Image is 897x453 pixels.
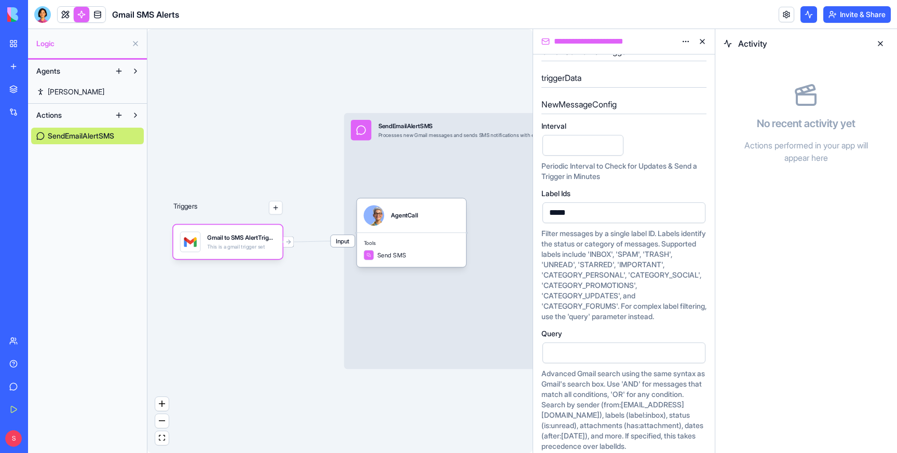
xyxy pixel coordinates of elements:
div: Periodic Interval to Check for Updates & Send a Trigger in Minutes [541,161,706,182]
h5: NewMessageConfig [541,98,706,111]
span: Activity [738,37,866,50]
span: Interval [541,122,566,130]
span: Gmail SMS Alerts [112,8,179,21]
div: SendEmailAlertSMS [378,121,634,130]
div: Gmail to SMS AlertTriggerThis is a gmail trigger set [173,225,283,259]
span: Tools [364,240,459,246]
span: S [5,430,22,447]
span: Actions [36,110,62,120]
span: Query [541,330,562,337]
div: Filter messages by a single label ID. Labels identify the status or category of messages. Support... [541,228,706,322]
span: Input [331,235,355,247]
span: Send SMS [377,251,406,259]
div: AgentCall [391,211,418,219]
span: Logic [36,38,127,49]
img: logo [7,7,72,22]
button: Agents [31,63,111,79]
div: Gmail to SMS AlertTrigger [207,234,276,242]
h4: No recent activity yet [757,116,855,131]
a: SendEmailAlertSMS [31,128,144,144]
span: Agents [36,66,60,76]
div: AgentCallToolsSend SMS [357,198,466,267]
button: Actions [31,107,111,123]
div: InputSendEmailAlertSMSProcesses new Gmail messages and sends SMS notifications with email details... [344,113,688,369]
span: [PERSON_NAME] [48,87,104,97]
span: SendEmailAlertSMS [48,131,114,141]
a: [PERSON_NAME] [31,84,144,100]
button: Invite & Share [823,6,891,23]
span: Label Ids [541,190,570,197]
button: fit view [155,431,169,445]
p: Actions performed in your app will appear here [740,139,872,164]
button: zoom in [155,397,169,411]
p: Triggers [173,201,198,214]
div: This is a gmail trigger set [207,243,276,250]
div: Processes new Gmail messages and sends SMS notifications with email details to the specified phon... [378,132,634,139]
button: zoom out [155,414,169,428]
h5: triggerData [541,72,706,84]
div: Triggers [173,174,283,259]
g: Edge from 689e2e7d41a2d4bcb17d4ff8 to 689e2e79b4e5b1b4b59fb184 [284,241,343,242]
div: Advanced Gmail search using the same syntax as Gmail's search box. Use 'AND' for messages that ma... [541,368,706,451]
